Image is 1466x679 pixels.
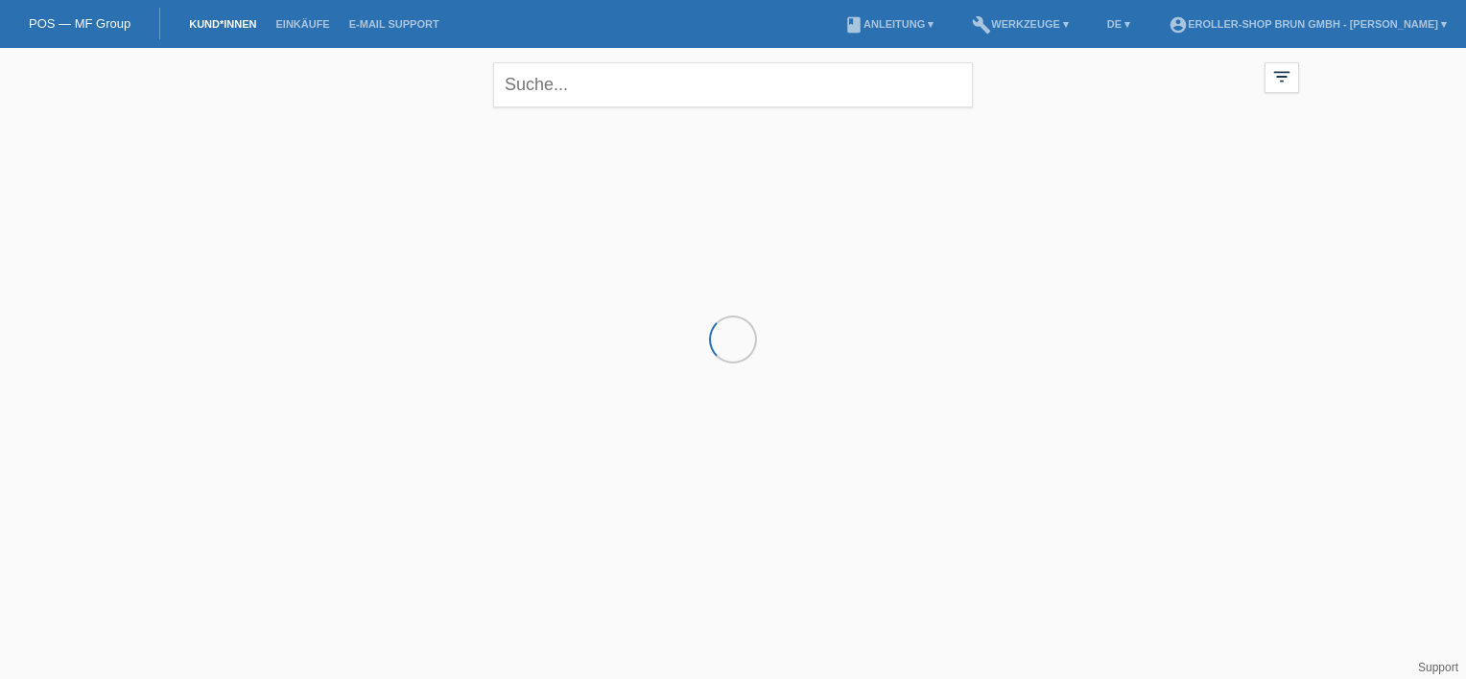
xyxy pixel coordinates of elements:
a: Kund*innen [179,18,266,30]
a: bookAnleitung ▾ [835,18,943,30]
a: POS — MF Group [29,16,130,31]
i: account_circle [1169,15,1188,35]
a: Support [1418,661,1458,674]
i: filter_list [1271,66,1292,87]
a: E-Mail Support [340,18,449,30]
a: account_circleeRoller-Shop Brun GmbH - [PERSON_NAME] ▾ [1159,18,1456,30]
a: buildWerkzeuge ▾ [962,18,1078,30]
input: Suche... [493,62,973,107]
i: build [972,15,991,35]
a: Einkäufe [266,18,339,30]
i: book [844,15,863,35]
a: DE ▾ [1098,18,1140,30]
